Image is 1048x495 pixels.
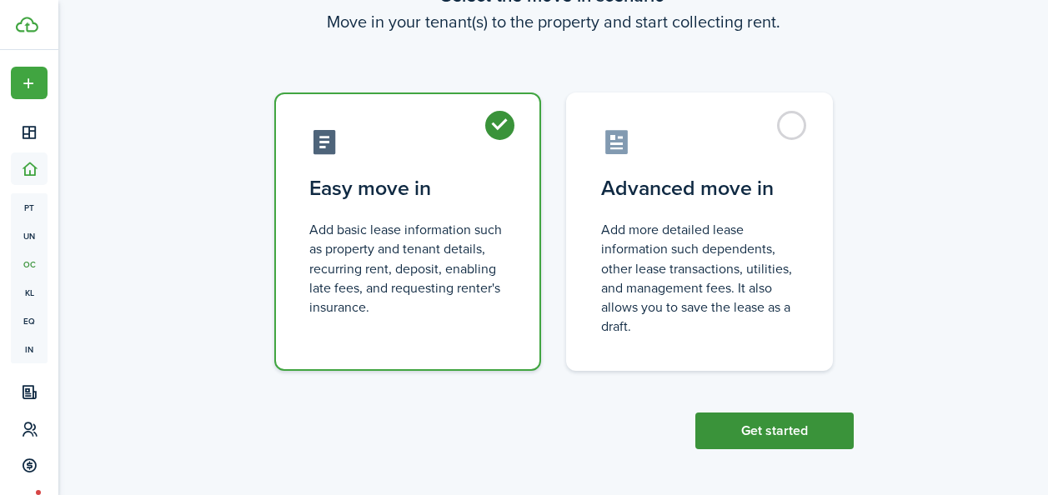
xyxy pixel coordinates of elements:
[11,193,48,222] a: pt
[11,222,48,250] a: un
[601,220,798,336] control-radio-card-description: Add more detailed lease information such dependents, other lease transactions, utilities, and man...
[16,17,38,32] img: TenantCloud
[695,412,854,449] button: Get started
[11,250,48,278] a: oc
[309,173,506,203] control-radio-card-title: Easy move in
[601,173,798,203] control-radio-card-title: Advanced move in
[11,335,48,363] a: in
[309,220,506,317] control-radio-card-description: Add basic lease information such as property and tenant details, recurring rent, deposit, enablin...
[253,9,854,34] wizard-step-header-description: Move in your tenant(s) to the property and start collecting rent.
[11,307,48,335] a: eq
[11,67,48,99] button: Open menu
[11,278,48,307] a: kl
